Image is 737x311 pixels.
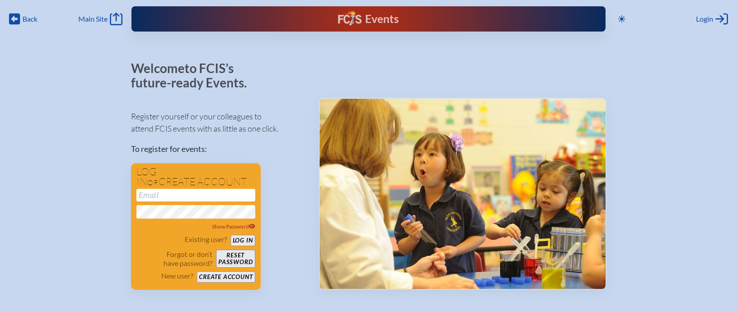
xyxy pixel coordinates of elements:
button: Log in [231,235,255,246]
button: Create account [197,271,255,283]
div: FCIS Events — Future ready [264,11,473,27]
p: To register for events: [131,143,304,155]
span: Back [23,14,37,23]
span: Show Password [212,223,255,230]
h1: Log in create account [136,167,255,187]
a: Main Site [78,13,122,25]
button: Resetpassword [216,250,255,268]
p: Forgot or don’t have password? [136,250,213,268]
p: Register yourself or your colleagues to attend FCIS events with as little as one click. [131,110,304,135]
span: or [147,178,158,187]
input: Email [136,189,255,201]
img: Events [320,99,606,289]
span: Login [696,14,713,23]
p: Existing user? [185,235,227,244]
p: Welcome to FCIS’s future-ready Events. [131,61,257,90]
p: New user? [161,271,193,280]
span: Main Site [78,14,108,23]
